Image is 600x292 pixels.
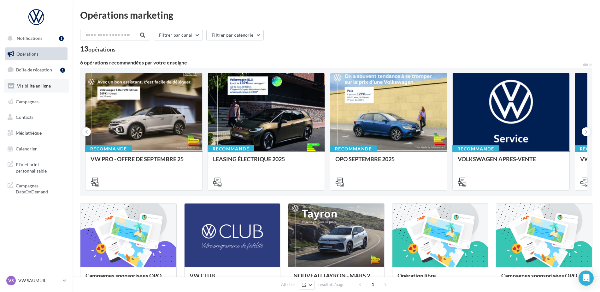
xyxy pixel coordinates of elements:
a: Visibilité en ligne [4,79,69,93]
button: 12 [299,281,315,289]
div: Recommandé [330,145,377,152]
a: Boîte de réception1 [4,63,69,76]
div: 1 [59,36,64,41]
a: Campagnes [4,95,69,108]
div: opérations [88,46,115,52]
a: Opérations [4,47,69,61]
a: Contacts [4,111,69,124]
span: Visibilité en ligne [17,83,51,88]
span: Campagnes DataOnDemand [16,181,65,195]
button: Filtrer par canal [154,30,203,40]
div: 13 [80,46,115,52]
div: 1 [60,68,65,73]
span: Médiathèque [16,130,42,136]
a: Médiathèque [4,126,69,140]
div: Opération libre [397,272,483,285]
a: PLV et print personnalisable [4,158,69,176]
span: Boîte de réception [16,67,52,72]
p: VW SAUMUR [18,277,60,284]
div: Recommandé [452,145,499,152]
div: OPO SEPTEMBRE 2025 [335,156,442,168]
div: Recommandé [208,145,254,152]
span: 1 [368,279,378,289]
span: PLV et print personnalisable [16,160,65,174]
button: Notifications 1 [4,32,66,45]
a: Campagnes DataOnDemand [4,179,69,198]
span: Opérations [16,51,38,57]
span: Calendrier [16,146,37,151]
a: VS VW SAUMUR [5,275,68,287]
div: Open Intercom Messenger [579,271,594,286]
div: VOLKSWAGEN APRES-VENTE [458,156,564,168]
span: 12 [302,283,307,288]
span: résultats/page [318,282,344,288]
div: 6 opérations recommandées par votre enseigne [80,60,582,65]
div: Campagnes sponsorisées OPO Septembre [85,272,171,285]
button: Filtrer par catégorie [206,30,264,40]
div: VW CLUB [190,272,275,285]
span: VS [8,277,14,284]
div: NOUVEAU TAYRON - MARS 2025 [293,272,379,285]
div: LEASING ÉLECTRIQUE 2025 [213,156,320,168]
span: Notifications [17,35,42,41]
div: Opérations marketing [80,10,592,20]
div: Recommandé [85,145,132,152]
span: Contacts [16,114,33,120]
div: VW PRO - OFFRE DE SEPTEMBRE 25 [91,156,197,168]
a: Calendrier [4,142,69,155]
div: Campagnes sponsorisées OPO [501,272,587,285]
span: Afficher [281,282,295,288]
span: Campagnes [16,99,38,104]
